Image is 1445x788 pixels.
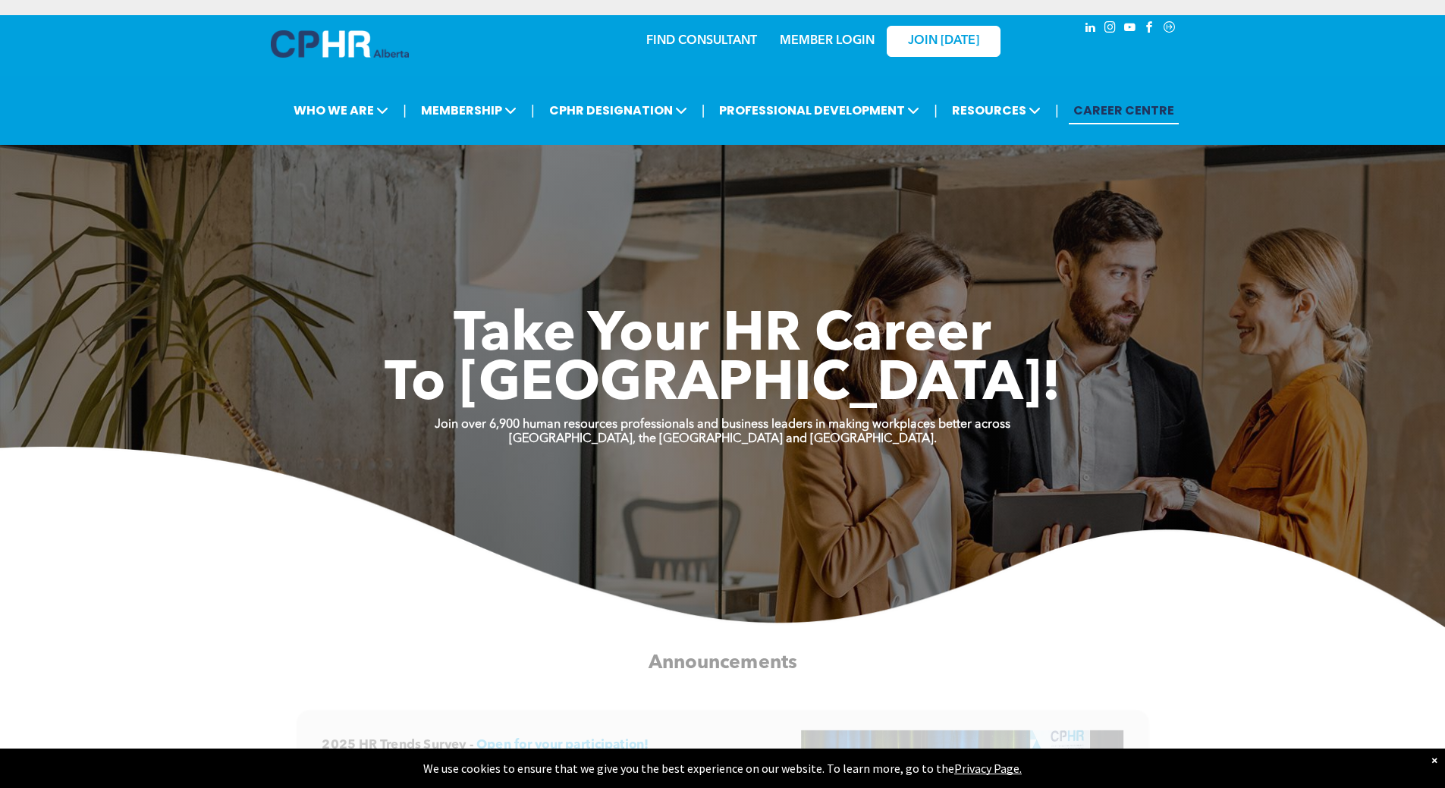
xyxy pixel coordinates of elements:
a: Privacy Page. [954,761,1022,776]
a: Social network [1161,19,1178,39]
li: | [1055,95,1059,126]
li: | [934,95,938,126]
span: JOIN [DATE] [908,34,979,49]
span: 2025 HR Trends Survey - [322,739,473,752]
span: WHO WE ARE [289,96,393,124]
span: To [GEOGRAPHIC_DATA]! [385,358,1061,413]
span: RESOURCES [947,96,1045,124]
a: FIND CONSULTANT [646,35,757,47]
strong: Join over 6,900 human resources professionals and business leaders in making workplaces better ac... [435,419,1010,431]
span: PROFESSIONAL DEVELOPMENT [715,96,924,124]
strong: [GEOGRAPHIC_DATA], the [GEOGRAPHIC_DATA] and [GEOGRAPHIC_DATA]. [509,433,937,445]
span: Open for your participation! [476,739,649,752]
span: Announcements [649,653,797,672]
span: Take Your HR Career [454,309,991,363]
a: linkedin [1082,19,1099,39]
div: Dismiss notification [1431,752,1437,768]
li: | [702,95,705,126]
a: MEMBER LOGIN [780,35,875,47]
li: | [531,95,535,126]
a: youtube [1122,19,1139,39]
img: A blue and white logo for cp alberta [271,30,409,58]
li: | [403,95,407,126]
a: JOIN [DATE] [887,26,1001,57]
a: instagram [1102,19,1119,39]
span: MEMBERSHIP [416,96,521,124]
a: facebook [1142,19,1158,39]
span: CPHR DESIGNATION [545,96,692,124]
a: CAREER CENTRE [1069,96,1179,124]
